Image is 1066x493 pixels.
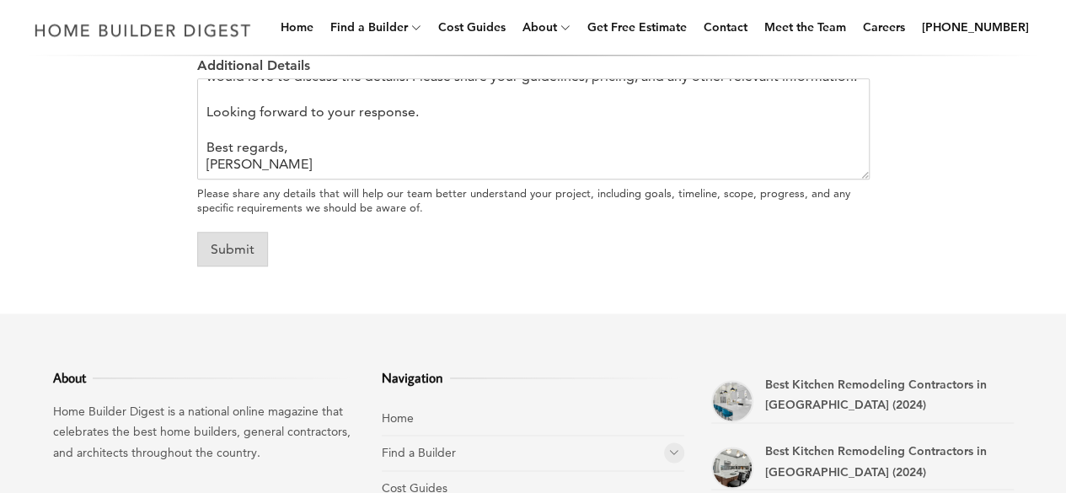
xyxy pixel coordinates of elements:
a: Home [382,410,414,426]
a: Best Kitchen Remodeling Contractors in [GEOGRAPHIC_DATA] (2024) [765,377,987,413]
img: Home Builder Digest [27,13,259,46]
label: Additional Details [197,57,870,75]
a: Find a Builder [382,445,456,460]
h3: Navigation [382,367,684,388]
a: Best Kitchen Remodeling Contractors in Coral Gables (2024) [711,380,753,422]
a: Best Kitchen Remodeling Contractors in Boca Raton (2024) [711,447,753,489]
button: Submit [197,232,268,266]
div: Please share any details that will help our team better understand your project, including goals,... [197,186,870,215]
h3: About [53,367,356,388]
p: Home Builder Digest is a national online magazine that celebrates the best home builders, general... [53,401,356,464]
a: Best Kitchen Remodeling Contractors in [GEOGRAPHIC_DATA] (2024) [765,443,987,480]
